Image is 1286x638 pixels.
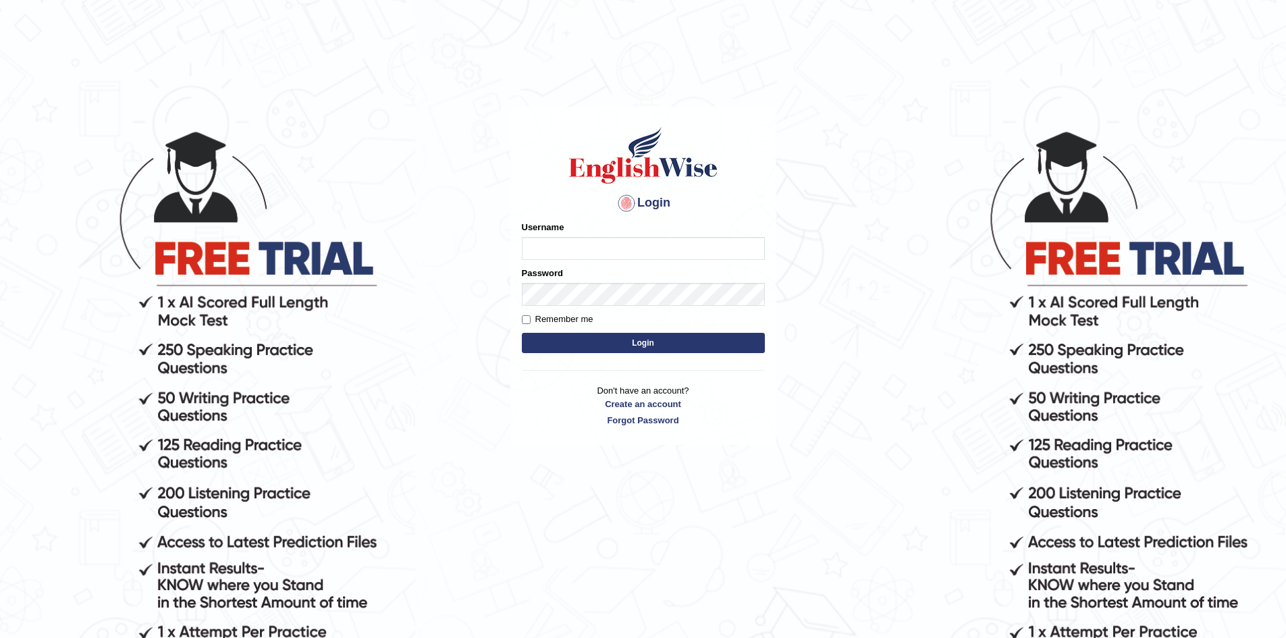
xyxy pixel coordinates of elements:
h4: Login [522,192,765,214]
button: Login [522,333,765,353]
p: Don't have an account? [522,384,765,426]
input: Remember me [522,315,531,324]
img: Logo of English Wise sign in for intelligent practice with AI [566,125,720,186]
a: Create an account [522,398,765,410]
label: Password [522,267,563,280]
label: Remember me [522,313,593,326]
label: Username [522,221,564,234]
a: Forgot Password [522,414,765,427]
